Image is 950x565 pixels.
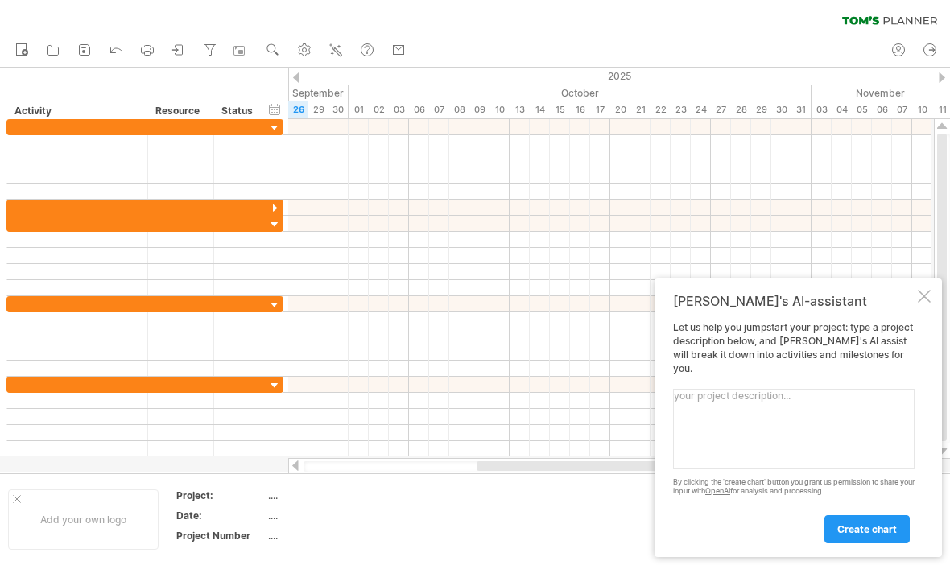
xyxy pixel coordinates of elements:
[812,101,832,118] div: Monday, 3 November 2025
[449,101,469,118] div: Wednesday, 8 October 2025
[731,101,751,118] div: Tuesday, 28 October 2025
[176,509,265,522] div: Date:
[691,101,711,118] div: Friday, 24 October 2025
[176,529,265,542] div: Project Number
[268,489,403,502] div: ....
[751,101,771,118] div: Wednesday, 29 October 2025
[328,101,349,118] div: Tuesday, 30 September 2025
[14,103,138,119] div: Activity
[705,486,730,495] a: OpenAI
[221,103,257,119] div: Status
[409,101,429,118] div: Monday, 6 October 2025
[711,101,731,118] div: Monday, 27 October 2025
[369,101,389,118] div: Thursday, 2 October 2025
[872,101,892,118] div: Thursday, 6 November 2025
[671,101,691,118] div: Thursday, 23 October 2025
[892,101,912,118] div: Friday, 7 November 2025
[630,101,651,118] div: Tuesday, 21 October 2025
[308,101,328,118] div: Monday, 29 September 2025
[429,101,449,118] div: Tuesday, 7 October 2025
[651,101,671,118] div: Wednesday, 22 October 2025
[268,509,403,522] div: ....
[268,529,403,542] div: ....
[349,85,812,101] div: October 2025
[550,101,570,118] div: Wednesday, 15 October 2025
[673,321,915,542] div: Let us help you jumpstart your project: type a project description below, and [PERSON_NAME]'s AI ...
[673,293,915,309] div: [PERSON_NAME]'s AI-assistant
[912,101,932,118] div: Monday, 10 November 2025
[832,101,852,118] div: Tuesday, 4 November 2025
[824,515,910,543] a: create chart
[510,101,530,118] div: Monday, 13 October 2025
[530,101,550,118] div: Tuesday, 14 October 2025
[852,101,872,118] div: Wednesday, 5 November 2025
[610,101,630,118] div: Monday, 20 October 2025
[673,478,915,496] div: By clicking the 'create chart' button you grant us permission to share your input with for analys...
[176,489,265,502] div: Project:
[489,101,510,118] div: Friday, 10 October 2025
[590,101,610,118] div: Friday, 17 October 2025
[389,101,409,118] div: Friday, 3 October 2025
[771,101,791,118] div: Thursday, 30 October 2025
[570,101,590,118] div: Thursday, 16 October 2025
[155,103,204,119] div: Resource
[288,101,308,118] div: Friday, 26 September 2025
[8,489,159,550] div: Add your own logo
[469,101,489,118] div: Thursday, 9 October 2025
[837,523,897,535] span: create chart
[791,101,812,118] div: Friday, 31 October 2025
[349,101,369,118] div: Wednesday, 1 October 2025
